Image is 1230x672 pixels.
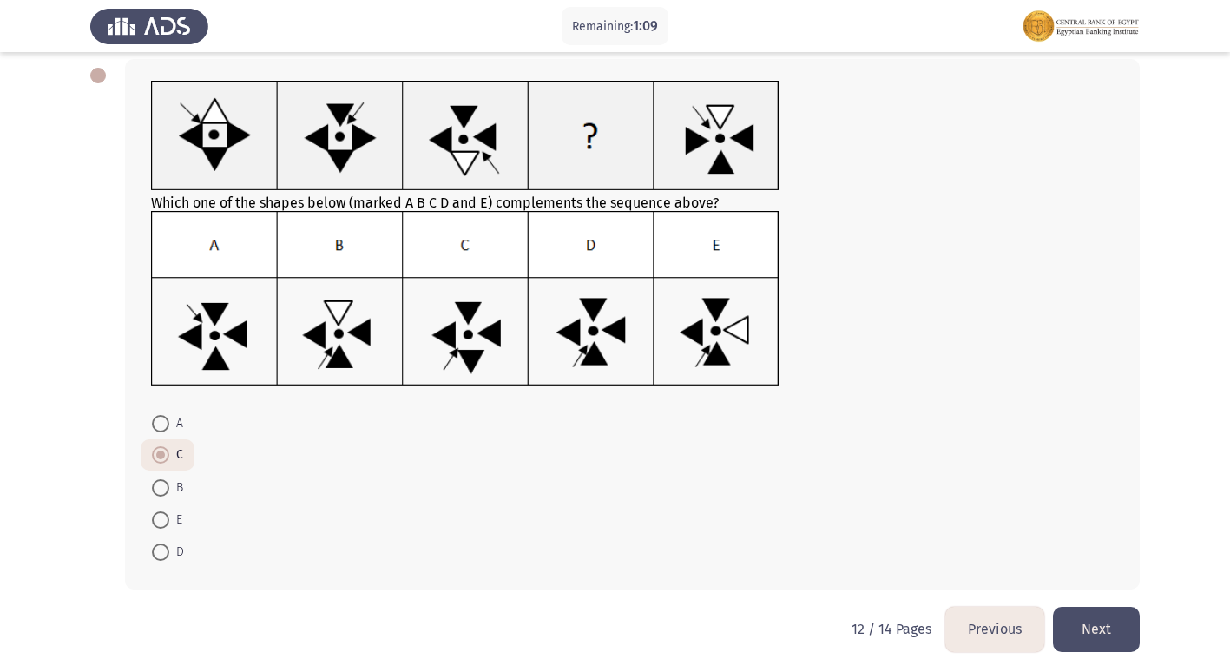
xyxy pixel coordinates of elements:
[945,607,1044,651] button: load previous page
[169,478,183,498] span: B
[90,2,208,50] img: Assess Talent Management logo
[169,542,184,563] span: D
[169,510,182,530] span: E
[1053,607,1140,651] button: load next page
[1022,2,1140,50] img: Assessment logo of FOCUS Assessment 3 Modules EN
[151,81,1114,391] div: Which one of the shapes below (marked A B C D and E) complements the sequence above?
[852,621,931,637] p: 12 / 14 Pages
[169,413,183,434] span: A
[572,16,658,37] p: Remaining:
[151,81,780,191] img: UkFYMDA5M0EucG5nMTYyMjAzMzM4NjAzNw==.png
[151,211,780,387] img: UkFYMDA5M0IucG5nMTYyMjAzMzQzMTE0Mg==.png
[169,445,183,465] span: C
[633,17,658,34] span: 1:09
